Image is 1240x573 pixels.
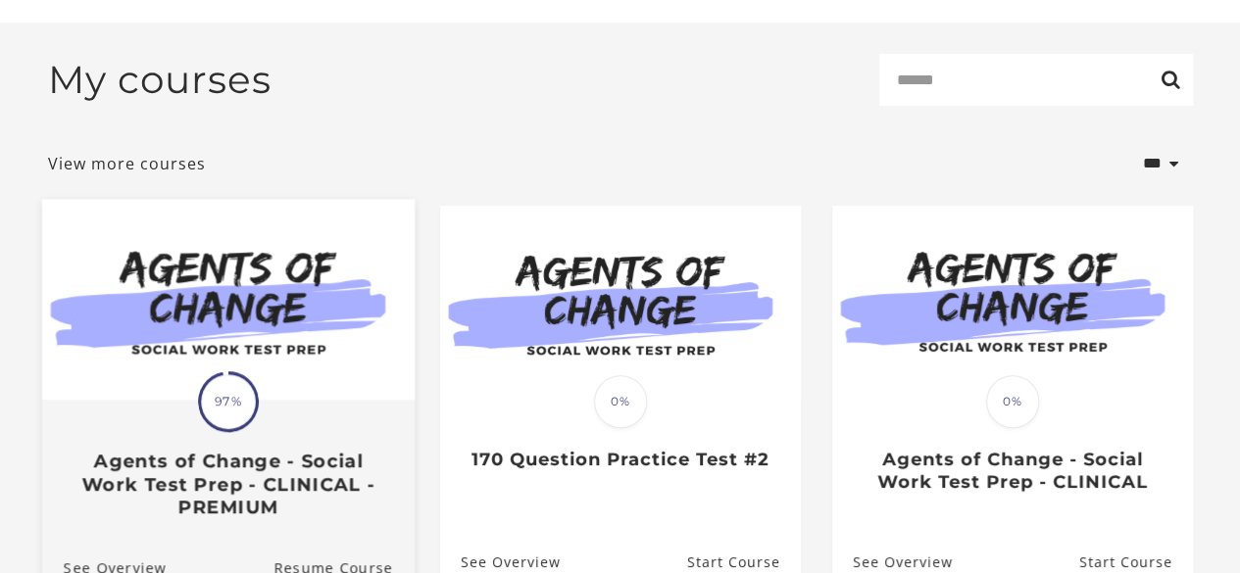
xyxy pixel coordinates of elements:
[853,449,1171,493] h3: Agents of Change - Social Work Test Prep - CLINICAL
[201,374,256,429] span: 97%
[986,375,1039,428] span: 0%
[48,57,272,103] h2: My courses
[48,152,206,175] a: View more courses
[461,449,779,471] h3: 170 Question Practice Test #2
[594,375,647,428] span: 0%
[63,450,392,518] h3: Agents of Change - Social Work Test Prep - CLINICAL - PREMIUM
